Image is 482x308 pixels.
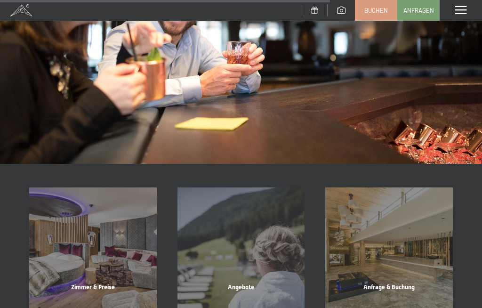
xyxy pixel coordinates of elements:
[363,284,415,291] span: Anfrage & Buchung
[228,284,254,291] span: Angebote
[403,6,434,15] span: Anfragen
[355,0,397,20] a: Buchen
[71,284,115,291] span: Zimmer & Preise
[364,6,388,15] span: Buchen
[398,0,439,20] a: Anfragen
